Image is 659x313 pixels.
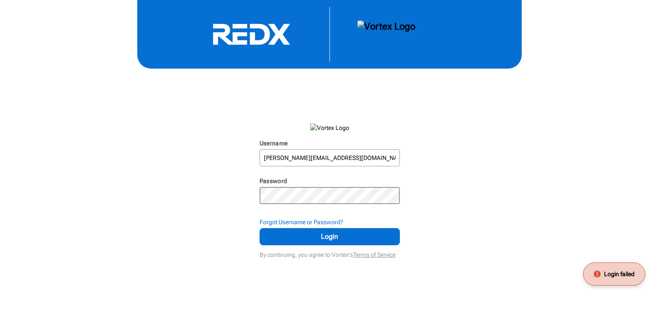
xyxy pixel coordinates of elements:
div: By continuing, you agree to Vortex's [260,247,400,259]
span: Login failed [604,270,635,278]
div: Forgot Username or Password? [260,218,400,226]
button: Login [260,228,400,245]
strong: Forgot Username or Password? [260,219,343,226]
label: Password [260,178,287,184]
label: Username [260,140,288,147]
img: Vortex Logo [357,21,415,48]
img: Vortex Logo [310,123,349,132]
a: Terms of Service [353,251,396,258]
svg: RedX Logo [187,23,316,45]
span: Login [270,232,389,242]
